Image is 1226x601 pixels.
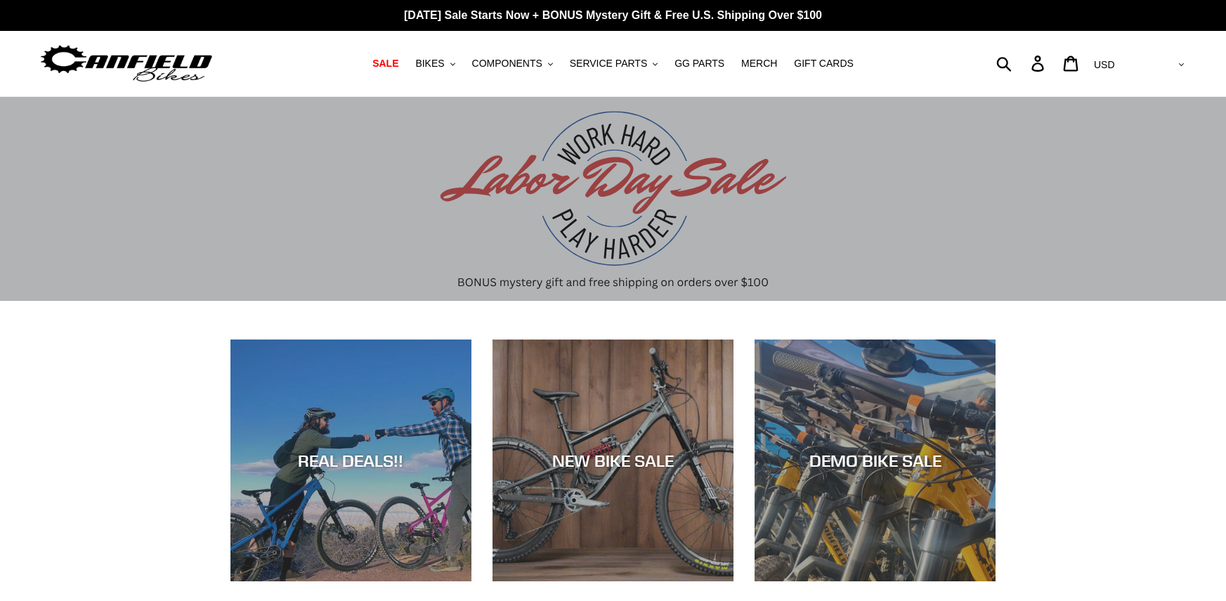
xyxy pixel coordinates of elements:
span: SALE [372,58,398,70]
a: REAL DEALS!! [230,340,471,581]
div: DEMO BIKE SALE [755,451,996,471]
span: COMPONENTS [472,58,542,70]
a: DEMO BIKE SALE [755,340,996,581]
button: COMPONENTS [465,54,560,73]
span: GG PARTS [674,58,724,70]
div: REAL DEALS!! [230,451,471,471]
input: Search [1004,48,1040,79]
a: GIFT CARDS [787,54,861,73]
a: MERCH [734,54,784,73]
a: SALE [365,54,405,73]
img: Canfield Bikes [39,41,214,86]
span: MERCH [741,58,777,70]
a: NEW BIKE SALE [493,340,733,581]
div: NEW BIKE SALE [493,451,733,471]
a: GG PARTS [667,54,731,73]
button: BIKES [408,54,462,73]
span: BIKES [415,58,444,70]
button: SERVICE PARTS [563,54,665,73]
span: GIFT CARDS [794,58,854,70]
span: SERVICE PARTS [570,58,647,70]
